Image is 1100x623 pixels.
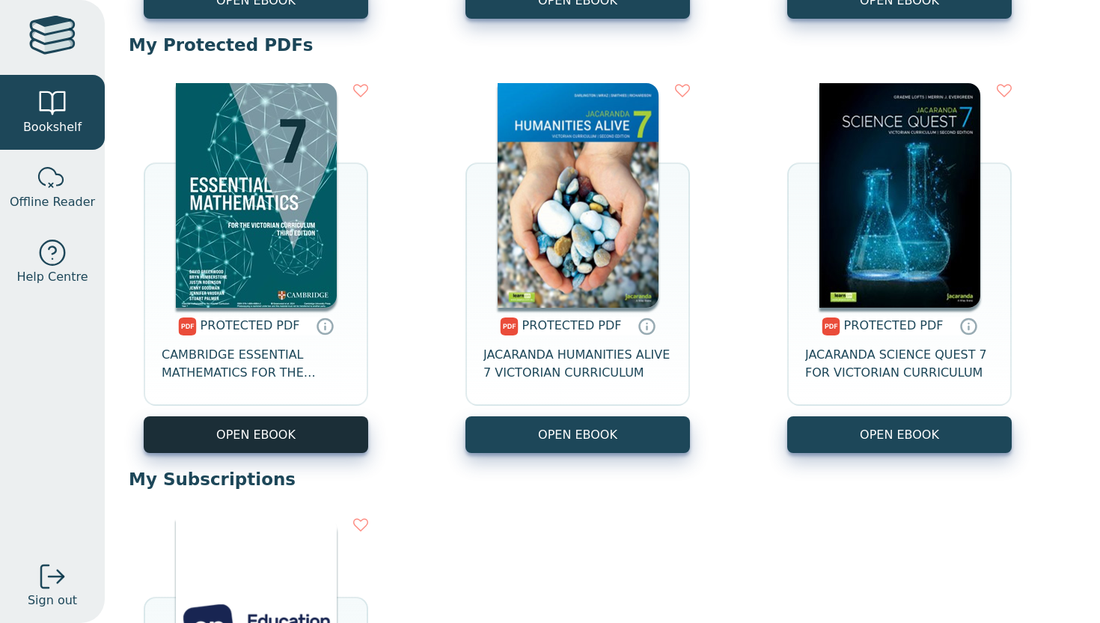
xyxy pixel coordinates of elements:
[23,118,82,136] span: Bookshelf
[316,317,334,335] a: Protected PDFs cannot be printed, copied or shared. They can be accessed online through Education...
[483,346,672,382] span: JACARANDA HUMANITIES ALIVE 7 VICTORIAN CURRICULUM
[822,317,840,335] img: pdf.svg
[28,592,77,610] span: Sign out
[787,416,1012,453] a: OPEN EBOOK
[959,317,977,335] a: Protected PDFs cannot be printed, copied or shared. They can be accessed online through Education...
[638,317,656,335] a: Protected PDFs cannot be printed, copied or shared. They can be accessed online through Education...
[176,83,337,308] img: 38f61441-8c7b-47c1-b281-f2cfadf3619f.jpg
[500,317,519,335] img: pdf.svg
[178,317,197,335] img: pdf.svg
[465,416,690,453] a: OPEN EBOOK
[805,346,994,382] span: JACARANDA SCIENCE QUEST 7 FOR VICTORIAN CURRICULUM
[844,318,944,332] span: PROTECTED PDF
[819,83,980,308] img: 80e2409e-1a35-4241-aab0-f2179ba3c3a7.jpg
[522,318,622,332] span: PROTECTED PDF
[16,268,88,286] span: Help Centre
[498,83,659,308] img: a6c0d517-7539-43c4-8a9b-6497e7c2d4fe.png
[129,34,1076,56] p: My Protected PDFs
[129,468,1076,490] p: My Subscriptions
[144,416,368,453] a: OPEN EBOOK
[162,346,350,382] span: CAMBRIDGE ESSENTIAL MATHEMATICS FOR THE VICTORIAN CURRICULUM YEAR 7 3E
[10,193,95,211] span: Offline Reader
[201,318,300,332] span: PROTECTED PDF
